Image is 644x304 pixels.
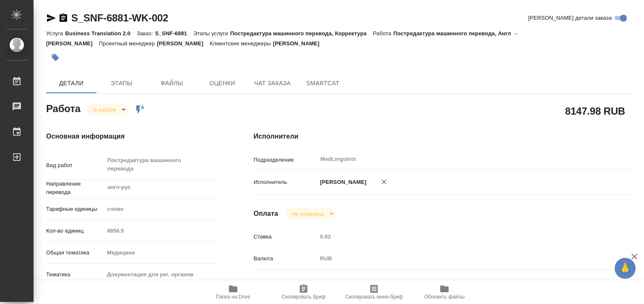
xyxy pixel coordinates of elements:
p: Постредактура машинного перевода, Корректура [230,30,373,37]
p: [PERSON_NAME] [317,178,366,186]
p: Услуга [46,30,65,37]
button: Скопировать ссылку для ЯМессенджера [46,13,56,23]
button: 🙏 [615,258,636,279]
p: Клиентские менеджеры [210,40,273,47]
button: Не оплачена [289,210,326,218]
button: В работе [91,106,119,113]
p: Ставка [254,233,317,241]
button: Добавить тэг [46,48,65,67]
div: В работе [87,104,129,115]
p: Подразделение [254,156,317,164]
p: Проектный менеджер [99,40,157,47]
h2: 8147.98 RUB [565,104,625,118]
button: Обновить файлы [409,280,480,304]
p: Вид работ [46,161,104,170]
span: Детали [51,78,91,89]
p: S_SNF-6881 [155,30,194,37]
p: Исполнитель [254,178,317,186]
span: Чат заказа [252,78,293,89]
a: S_SNF-6881-WK-002 [71,12,168,24]
div: В работе [285,208,336,220]
span: Оценки [202,78,242,89]
span: 🙏 [618,259,632,277]
p: Работа [373,30,393,37]
span: Обновить файлы [424,294,465,300]
span: Этапы [101,78,142,89]
p: Заказ: [137,30,155,37]
button: Скопировать мини-бриф [339,280,409,304]
span: Скопировать бриф [281,294,325,300]
button: Скопировать бриф [268,280,339,304]
div: Медицина [104,246,220,260]
p: Тарифные единицы [46,205,104,213]
span: Скопировать мини-бриф [345,294,402,300]
button: Удалить исполнителя [375,173,393,191]
p: Валюта [254,254,317,263]
button: Скопировать ссылку [58,13,68,23]
p: Общая тематика [46,249,104,257]
h4: Исполнители [254,131,635,142]
p: Тематика [46,270,104,279]
input: Пустое поле [104,225,220,237]
input: Пустое поле [317,231,603,243]
span: [PERSON_NAME] детали заказа [528,14,612,22]
button: Папка на Drive [198,280,268,304]
p: [PERSON_NAME] [157,40,210,47]
h2: Работа [46,100,80,115]
span: SmartCat [303,78,343,89]
h4: Основная информация [46,131,220,142]
span: Файлы [152,78,192,89]
p: Этапы услуги [193,30,230,37]
p: Кол-во единиц [46,227,104,235]
p: Business Translation 2.0 [65,30,137,37]
div: слово [104,202,220,216]
p: [PERSON_NAME] [273,40,326,47]
span: Папка на Drive [216,294,250,300]
h4: Оплата [254,209,278,219]
div: Документация для рег. органов [104,267,220,282]
p: Направление перевода [46,180,104,197]
div: RUB [317,252,603,266]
